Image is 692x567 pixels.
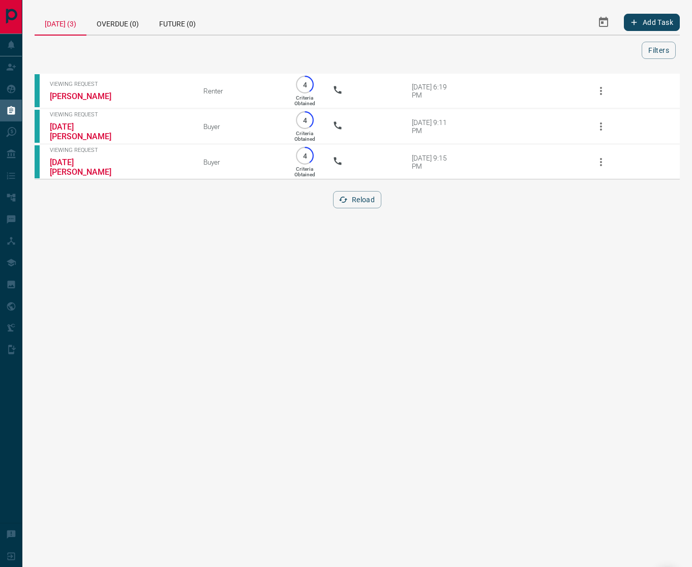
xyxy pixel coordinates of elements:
[50,111,188,118] span: Viewing Request
[412,154,455,170] div: [DATE] 9:15 PM
[86,10,149,35] div: Overdue (0)
[301,81,309,88] p: 4
[294,166,315,177] p: Criteria Obtained
[301,152,309,160] p: 4
[35,10,86,36] div: [DATE] (3)
[203,122,277,131] div: Buyer
[50,122,126,141] a: [DATE][PERSON_NAME]
[591,10,616,35] button: Select Date Range
[203,158,277,166] div: Buyer
[50,81,188,87] span: Viewing Request
[412,83,455,99] div: [DATE] 6:19 PM
[149,10,206,35] div: Future (0)
[50,157,126,177] a: [DATE][PERSON_NAME]
[35,74,40,107] div: condos.ca
[624,14,680,31] button: Add Task
[50,91,126,101] a: [PERSON_NAME]
[294,131,315,142] p: Criteria Obtained
[301,116,309,124] p: 4
[50,147,188,153] span: Viewing Request
[333,191,381,208] button: Reload
[412,118,455,135] div: [DATE] 9:11 PM
[642,42,676,59] button: Filters
[294,95,315,106] p: Criteria Obtained
[35,110,40,143] div: condos.ca
[35,145,40,178] div: condos.ca
[203,87,277,95] div: Renter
